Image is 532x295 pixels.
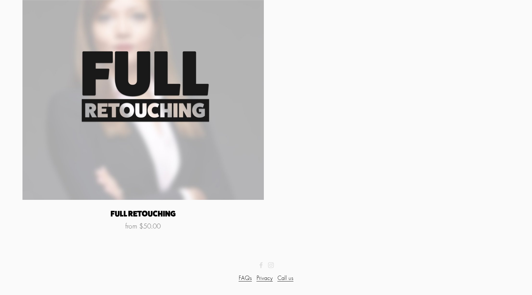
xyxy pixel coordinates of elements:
[111,220,176,232] div: from $50.00
[239,273,252,283] a: FAQs
[277,273,293,283] a: Call us
[258,262,264,268] a: 2 Dudes & A Booth
[268,262,274,268] a: Instagram
[111,210,176,218] div: Full Retouching
[256,273,273,283] a: Privacy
